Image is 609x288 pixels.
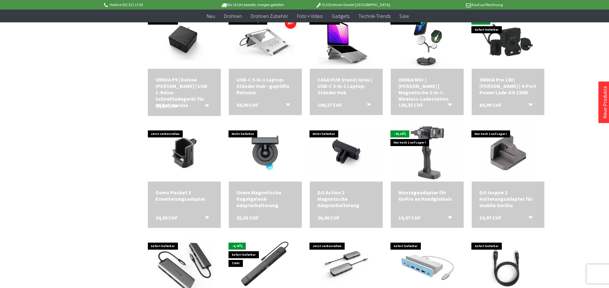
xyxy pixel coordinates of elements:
[395,124,460,182] img: Montageadapter für GoPro an Handgimbals
[317,102,342,108] span: 100,27 CHF
[156,189,213,202] div: Osmo Pocket 3 Erweiterungsadapter
[292,10,327,23] a: Foto + Video
[297,13,323,19] span: Foto + Video
[354,10,395,23] a: Technik-Trends
[479,189,537,208] a: DJI Inspire 2 Halterungsadapter für mobile Geräte 19,97 CHF In den Warenkorb
[236,214,259,221] span: 35,03 CHF
[317,189,375,208] div: DJI Action 2 Magnetische Adapterhalterung
[236,11,294,69] img: USB-C 5-in-1 Laptop-Ständer Hub - geprüfte Retoure
[236,76,294,96] a: USB-C 5-in-1 Laptop-Ständer Hub - geprüfte Retoure 84,00 CHF In den Warenkorb
[148,129,221,177] img: Osmo Pocket 3 Erweiterungsadapter
[236,189,294,208] a: Osmo Magnetische Kugelgelenk-Adapterhalterung 35,03 CHF
[202,10,220,23] a: Neu
[398,214,421,221] span: 19,97 CHF
[479,124,537,182] img: DJI Inspire 2 Halterungsadapter für mobile Geräte
[156,103,178,109] span: 75,88 CHF
[236,189,294,208] div: Osmo Magnetische Kugelgelenk-Adapterhalterung
[317,11,375,69] img: CASA HUB Stand | Grau | USB-C 5-in-1 Laptop-Ständer Hub
[398,102,423,108] span: 120,35 CHF
[479,76,537,96] a: OMNIA Pro 130 | [PERSON_NAME] | 4-Port Power Lade-Kit 130W 84,90 CHF In den Warenkorb
[398,189,456,202] div: Montageadapter für GoPro an Handgimbals
[278,102,293,110] button: In den Warenkorb
[220,10,246,23] a: Drohnen
[246,10,292,23] a: Drohnen Zubehör
[317,214,340,221] span: 26,00 CHF
[156,76,213,108] div: OMNIA P5 | Deluxe [PERSON_NAME] | USB-C-Reise-Schnellladegerät für USB-C-Geräte
[358,13,390,19] span: Technik-Trends
[332,13,349,19] span: Gadgets
[156,214,178,221] span: 24,99 CHF
[236,76,294,96] div: USB-C 5-in-1 Laptop-Ständer Hub - geprüfte Retoure
[310,129,383,177] img: DJI Action 2 Magnetische Adapterhalterung
[479,76,537,96] div: OMNIA Pro 130 | [PERSON_NAME] | 4-Port Power Lade-Kit 130W
[197,214,212,223] button: In den Warenkorb
[399,13,409,19] span: Sale
[479,102,501,108] span: 84,90 CHF
[398,11,456,69] img: OMNIA M3+ | Schwarz | Magnetische 3-in-1-Wireless-Ladestation
[521,214,536,223] button: In den Warenkorb
[229,129,302,177] img: Osmo Magnetische Kugelgelenk-Adapterhalterung
[398,76,456,102] a: OMNIA M3+ | [PERSON_NAME] | Magnetische 3-in-1-Wireless-Ladestation 120,35 CHF In den Warenkorb
[251,13,288,19] span: Drohnen Zubehör
[521,102,536,110] button: In den Warenkorb
[317,76,375,96] a: CASA HUB Stand | Grau | USB-C 5-in-1 Laptop-Ständer Hub 100,27 CHF In den Warenkorb
[398,76,456,102] div: OMNIA M3+ | [PERSON_NAME] | Magnetische 3-in-1-Wireless-Ladestation
[317,189,375,208] a: DJI Action 2 Magnetische Adapterhalterung 26,00 CHF
[303,1,403,9] p: DJI Drohnen Dealer [GEOGRAPHIC_DATA]
[197,103,212,111] button: In den Warenkorb
[327,10,354,23] a: Gadgets
[207,13,215,19] span: Neu
[236,102,259,108] span: 84,00 CHF
[602,86,608,119] a: Neue Produkte
[440,214,455,223] button: In den Warenkorb
[148,19,221,60] img: OMNIA P5 | Deluxe Schwarz | USB-C-Reise-Schnellladegerät für USB-C-Geräte
[440,102,455,110] button: In den Warenkorb
[403,1,503,9] p: Kauf auf Rechnung
[156,189,213,202] a: Osmo Pocket 3 Erweiterungsadapter 24,99 CHF In den Warenkorb
[479,189,537,208] div: DJI Inspire 2 Halterungsadapter für mobile Geräte
[103,1,203,9] p: Hotline 032 511 11 03
[203,1,303,9] p: Bis 16 Uhr bestellt, morgen geliefert.
[359,102,374,110] button: In den Warenkorb
[398,189,456,202] a: Montageadapter für GoPro an Handgimbals 19,97 CHF In den Warenkorb
[224,13,242,19] span: Drohnen
[472,18,545,62] img: OMNIA Pro 130 | Schwarz | 4-Port Power Lade-Kit 130W
[317,76,375,96] div: CASA HUB Stand | Grau | USB-C 5-in-1 Laptop-Ständer Hub
[479,214,501,221] span: 19,97 CHF
[156,76,213,108] a: OMNIA P5 | Deluxe [PERSON_NAME] | USB-C-Reise-Schnellladegerät für USB-C-Geräte 75,88 CHF In den ...
[395,10,413,23] a: Sale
